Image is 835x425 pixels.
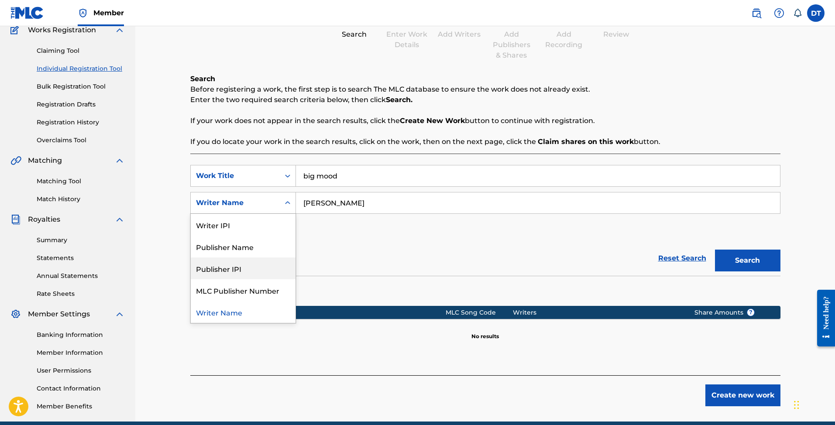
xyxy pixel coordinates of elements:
span: Matching [28,155,62,166]
img: Matching [10,155,21,166]
a: Annual Statements [37,271,125,281]
div: Work Title [196,171,275,181]
button: Search [715,250,780,271]
img: expand [114,309,125,319]
img: Royalties [10,214,21,225]
p: Enter the two required search criteria below, then click [190,95,780,105]
img: expand [114,25,125,35]
strong: Create New Work [400,117,465,125]
strong: Search. [386,96,412,104]
p: If you do locate your work in the search results, click on the work, then on the next page, click... [190,137,780,147]
a: Registration History [37,118,125,127]
a: Bulk Registration Tool [37,82,125,91]
div: Add Writers [437,29,481,40]
img: expand [114,155,125,166]
a: Overclaims Tool [37,136,125,145]
div: Help [770,4,788,22]
span: ? [747,309,754,316]
p: No results [471,322,499,340]
a: Rate Sheets [37,289,125,298]
div: Drag [794,392,799,418]
a: Public Search [748,4,765,22]
a: Member Information [37,348,125,357]
button: Create new work [705,384,780,406]
a: Claiming Tool [37,46,125,55]
span: Share Amounts [694,308,755,317]
div: Writer IPI [191,214,296,236]
a: User Permissions [37,366,125,375]
div: Notifications [793,9,802,17]
div: Publisher Name [191,236,296,257]
p: If your work does not appear in the search results, click the button to continue with registration. [190,116,780,126]
a: Summary [37,236,125,245]
div: Writer Name [191,301,296,323]
div: Publisher IPI [191,257,296,279]
a: Registration Drafts [37,100,125,109]
span: Member [93,8,124,18]
b: Search [190,75,215,83]
form: Search Form [190,165,780,276]
span: Works Registration [28,25,96,35]
a: Matching Tool [37,177,125,186]
div: Add Recording [542,29,586,50]
img: Member Settings [10,309,21,319]
div: User Menu [807,4,825,22]
span: Member Settings [28,309,90,319]
div: Writer Name [196,198,275,208]
div: Add Publishers & Shares [490,29,533,61]
div: Review [594,29,638,40]
div: Writers [513,308,681,317]
div: Search [333,29,376,40]
img: Works Registration [10,25,22,35]
div: Enter Work Details [385,29,429,50]
a: Reset Search [654,249,711,268]
a: Member Benefits [37,402,125,411]
div: MLC Publisher Number [191,279,296,301]
span: Royalties [28,214,60,225]
div: Song Title [208,308,446,317]
iframe: Chat Widget [791,383,835,425]
a: Contact Information [37,384,125,393]
p: Before registering a work, the first step is to search The MLC database to ensure the work does n... [190,84,780,95]
iframe: Resource Center [811,282,835,354]
img: expand [114,214,125,225]
div: MLC Song Code [446,308,513,317]
a: Individual Registration Tool [37,64,125,73]
img: MLC Logo [10,7,44,19]
a: Banking Information [37,330,125,339]
strong: Claim shares on this work [538,137,634,146]
img: Top Rightsholder [78,8,88,18]
a: Match History [37,195,125,204]
img: search [751,8,762,18]
img: help [774,8,784,18]
a: Statements [37,254,125,263]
